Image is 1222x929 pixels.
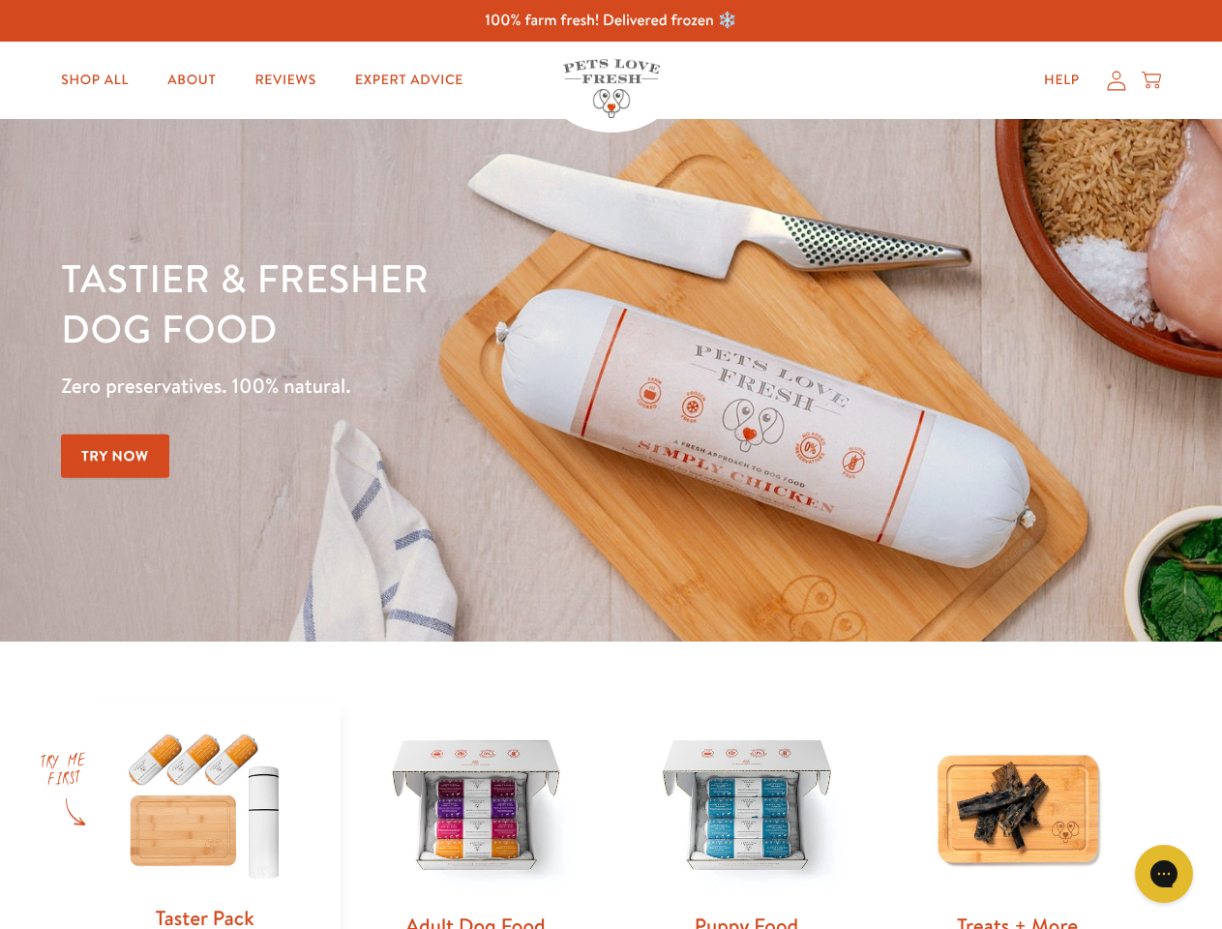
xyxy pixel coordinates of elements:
[563,59,660,118] img: Pets Love Fresh
[61,369,794,404] p: Zero preservatives. 100% natural.
[152,61,231,100] a: About
[239,61,331,100] a: Reviews
[61,435,169,478] a: Try Now
[1125,838,1203,910] iframe: Gorgias live chat messenger
[340,61,479,100] a: Expert Advice
[61,253,794,353] h1: Tastier & fresher dog food
[1028,61,1095,100] a: Help
[45,61,144,100] a: Shop All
